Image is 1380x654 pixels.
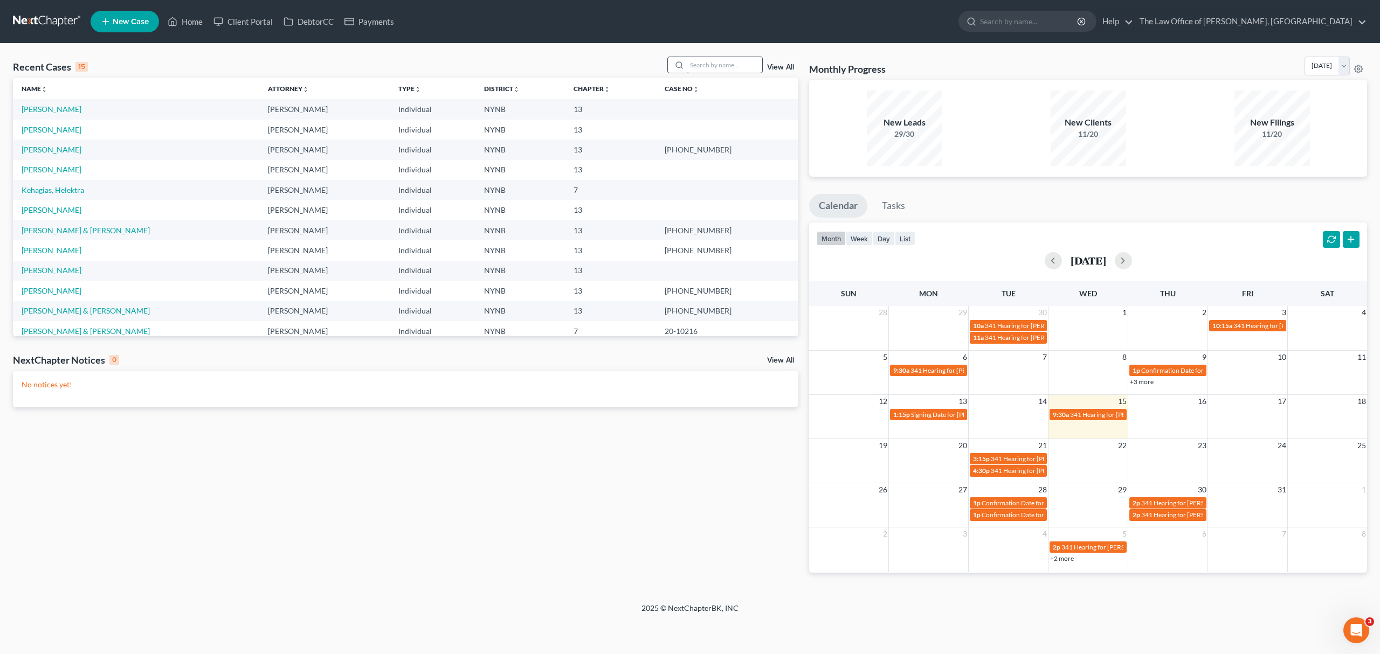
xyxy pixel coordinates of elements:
[475,301,565,321] td: NYNB
[390,240,475,260] td: Individual
[1141,511,1238,519] span: 341 Hearing for [PERSON_NAME]
[1197,483,1207,496] span: 30
[278,12,339,31] a: DebtorCC
[268,85,309,93] a: Attorneyunfold_more
[1361,306,1367,319] span: 4
[957,483,968,496] span: 27
[893,366,909,374] span: 9:30a
[475,160,565,180] td: NYNB
[1117,483,1128,496] span: 29
[1201,351,1207,364] span: 9
[1361,483,1367,496] span: 1
[574,85,610,93] a: Chapterunfold_more
[1121,527,1128,540] span: 5
[565,220,656,240] td: 13
[22,105,81,114] a: [PERSON_NAME]
[13,60,88,73] div: Recent Cases
[656,321,798,341] td: 20-10216
[1053,543,1060,551] span: 2p
[383,603,997,622] div: 2025 © NextChapterBK, INC
[1361,527,1367,540] span: 8
[985,322,1081,330] span: 341 Hearing for [PERSON_NAME]
[475,240,565,260] td: NYNB
[1276,439,1287,452] span: 24
[656,240,798,260] td: [PHONE_NUMBER]
[75,62,88,72] div: 15
[893,411,910,419] span: 1:15p
[390,180,475,200] td: Individual
[973,467,990,475] span: 4:30p
[390,120,475,140] td: Individual
[1079,289,1097,298] span: Wed
[656,281,798,301] td: [PHONE_NUMBER]
[22,85,47,93] a: Nameunfold_more
[22,145,81,154] a: [PERSON_NAME]
[113,18,149,26] span: New Case
[980,11,1079,31] input: Search by name...
[957,306,968,319] span: 29
[475,120,565,140] td: NYNB
[1037,439,1048,452] span: 21
[867,129,942,140] div: 29/30
[878,439,888,452] span: 19
[991,455,1087,463] span: 341 Hearing for [PERSON_NAME]
[475,281,565,301] td: NYNB
[1121,351,1128,364] span: 8
[390,281,475,301] td: Individual
[867,116,942,129] div: New Leads
[1061,543,1223,551] span: 341 Hearing for [PERSON_NAME][GEOGRAPHIC_DATA]
[390,301,475,321] td: Individual
[475,200,565,220] td: NYNB
[973,455,990,463] span: 3:15p
[475,140,565,159] td: NYNB
[208,12,278,31] a: Client Portal
[656,301,798,321] td: [PHONE_NUMBER]
[259,160,390,180] td: [PERSON_NAME]
[259,220,390,240] td: [PERSON_NAME]
[41,86,47,93] i: unfold_more
[302,86,309,93] i: unfold_more
[1356,395,1367,408] span: 18
[1070,411,1167,419] span: 341 Hearing for [PERSON_NAME]
[259,240,390,260] td: [PERSON_NAME]
[259,321,390,341] td: [PERSON_NAME]
[259,301,390,321] td: [PERSON_NAME]
[687,57,762,73] input: Search by name...
[259,281,390,301] td: [PERSON_NAME]
[22,306,150,315] a: [PERSON_NAME] & [PERSON_NAME]
[1041,351,1048,364] span: 7
[1321,289,1334,298] span: Sat
[22,246,81,255] a: [PERSON_NAME]
[22,205,81,214] a: [PERSON_NAME]
[1276,483,1287,496] span: 31
[656,140,798,159] td: [PHONE_NUMBER]
[1002,289,1016,298] span: Tue
[1037,306,1048,319] span: 30
[1276,395,1287,408] span: 17
[1356,351,1367,364] span: 11
[1133,499,1140,507] span: 2p
[22,226,150,235] a: [PERSON_NAME] & [PERSON_NAME]
[1117,439,1128,452] span: 22
[1365,617,1374,626] span: 3
[1281,527,1287,540] span: 7
[982,499,1153,507] span: Confirmation Date for [PERSON_NAME] & [PERSON_NAME]
[957,439,968,452] span: 20
[1141,499,1238,507] span: 341 Hearing for [PERSON_NAME]
[693,86,699,93] i: unfold_more
[882,527,888,540] span: 2
[565,321,656,341] td: 7
[1201,306,1207,319] span: 2
[1356,439,1367,452] span: 25
[882,351,888,364] span: 5
[767,357,794,364] a: View All
[767,64,794,71] a: View All
[809,194,867,218] a: Calendar
[919,289,938,298] span: Mon
[162,12,208,31] a: Home
[911,411,1008,419] span: Signing Date for [PERSON_NAME]
[1233,322,1330,330] span: 341 Hearing for [PERSON_NAME]
[259,180,390,200] td: [PERSON_NAME]
[1197,439,1207,452] span: 23
[1071,255,1106,266] h2: [DATE]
